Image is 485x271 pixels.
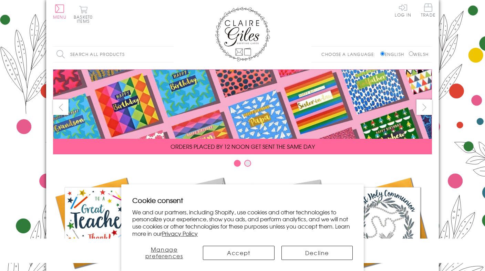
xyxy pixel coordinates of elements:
[53,47,174,62] input: Search all products
[234,160,241,167] button: Carousel Page 1 (Current Slide)
[53,159,432,170] div: Carousel Pagination
[321,51,379,57] p: Choose a language:
[74,6,93,23] button: Basket0 items
[281,246,353,260] button: Decline
[380,51,385,56] input: English
[53,4,66,19] button: Menu
[171,142,315,151] span: ORDERS PLACED BY 12 NOON GET SENT THE SAME DAY
[421,3,435,18] a: Trade
[409,51,429,57] label: Welsh
[380,51,407,57] label: English
[132,195,353,205] h2: Cookie consent
[409,51,413,56] input: Welsh
[162,229,198,238] a: Privacy Policy
[416,99,432,115] button: next
[203,246,274,260] button: Accept
[145,245,183,260] span: Manage preferences
[244,160,251,167] button: Carousel Page 2
[421,3,435,17] span: Trade
[53,14,66,20] span: Menu
[132,209,353,237] p: We and our partners, including Shopify, use cookies and other technologies to personalize your ex...
[215,7,270,61] img: Claire Giles Greetings Cards
[53,99,69,115] button: prev
[77,14,93,24] span: 0 items
[167,47,174,62] input: Search
[132,246,196,260] button: Manage preferences
[395,3,411,17] a: Log In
